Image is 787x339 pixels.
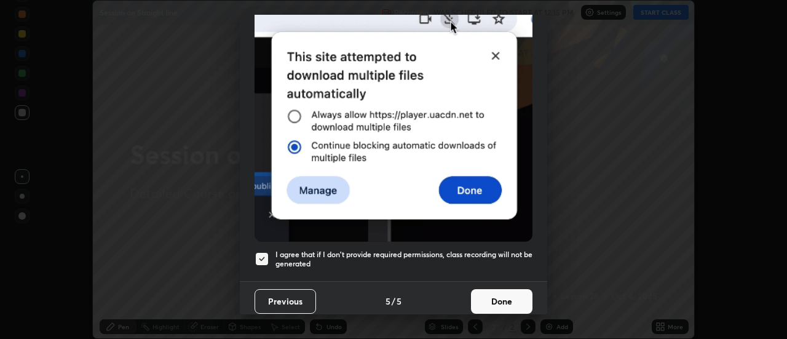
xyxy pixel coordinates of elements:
button: Previous [255,289,316,314]
h4: / [392,295,395,308]
button: Done [471,289,532,314]
h4: 5 [397,295,401,308]
h5: I agree that if I don't provide required permissions, class recording will not be generated [275,250,532,269]
h4: 5 [386,295,390,308]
